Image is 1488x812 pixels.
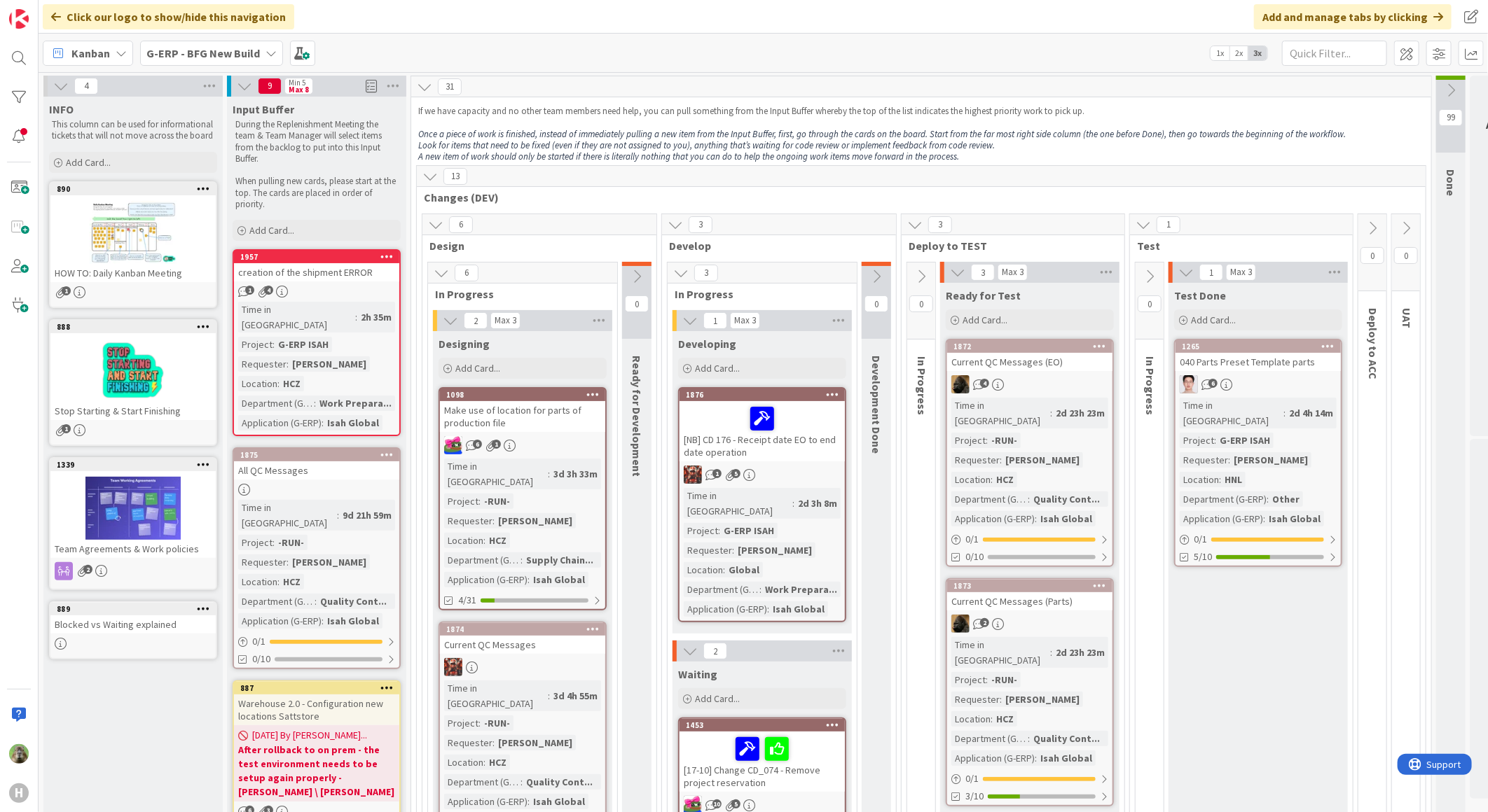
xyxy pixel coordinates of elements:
[1180,472,1219,487] div: Location
[418,150,959,162] em: A new item of work should only be started if there is literally nothing that you can do to help t...
[440,623,605,636] div: 1874
[444,572,528,587] div: Application (G-ERP)
[689,216,712,233] span: 3
[759,582,762,597] span: :
[418,128,1346,140] em: Once a piece of work is finished, instead of immediately pulling a new item from the Input Buffer...
[481,493,514,509] div: -RUN-
[287,356,289,372] span: :
[324,415,383,430] div: Isah Global
[1283,405,1286,421] span: :
[238,574,277,589] div: Location
[1180,398,1283,428] div: Time in [GEOGRAPHIC_DATA]
[530,794,588,809] div: Isah Global
[444,680,548,711] div: Time in [GEOGRAPHIC_DATA]
[444,458,548,489] div: Time in [GEOGRAPHIC_DATA]
[684,523,718,538] div: Project
[1037,750,1096,766] div: Isah Global
[314,395,316,411] span: :
[1180,511,1263,526] div: Application (G-ERP)
[49,102,74,116] span: INFO
[57,184,216,194] div: 890
[317,594,390,609] div: Quality Cont...
[245,286,254,295] span: 1
[762,582,841,597] div: Work Prepara...
[238,535,273,550] div: Project
[1028,731,1030,746] span: :
[1194,532,1207,547] span: 0 / 1
[1286,405,1337,421] div: 2d 4h 14m
[57,322,216,332] div: 888
[1216,433,1274,448] div: G-ERP ISAH
[440,401,605,432] div: Make use of location for parts of production file
[1194,549,1212,564] span: 5/10
[1157,216,1180,233] span: 1
[443,168,467,185] span: 13
[495,513,576,528] div: [PERSON_NAME]
[235,176,398,210] p: When pulling new cards, please start at the top. The cards are placed in order of priority.
[1176,340,1341,371] div: 1265040 Parts Preset Template parts
[521,552,523,568] span: :
[951,511,1035,526] div: Application (G-ERP)
[322,613,324,629] span: :
[1180,375,1198,393] img: ll
[478,493,481,509] span: :
[485,755,510,770] div: HCZ
[669,239,879,253] span: Develop
[718,523,720,538] span: :
[43,4,294,29] div: Click our logo to show/hide this navigation
[429,239,639,253] span: Design
[731,799,740,808] span: 5
[50,183,216,195] div: 890
[951,433,986,448] div: Project
[1176,375,1341,393] div: ll
[233,249,401,436] a: 1957creation of the shipment ERRORTime in [GEOGRAPHIC_DATA]:2h 35mProject:G-ERP ISAHRequester:[PE...
[946,339,1114,567] a: 1872Current QC Messages (EO)NDTime in [GEOGRAPHIC_DATA]:2d 23h 23mProject:-RUN-Requester:[PERSON_...
[951,692,1000,707] div: Requester
[439,387,607,610] a: 1098Make use of location for parts of production fileJKTime in [GEOGRAPHIC_DATA]:3d 3h 33mProject...
[947,615,1112,633] div: ND
[712,469,722,478] span: 1
[720,523,778,538] div: G-ERP ISAH
[418,139,995,151] em: Look for items that need to be fixed (even if they are not assigned to you), anything that’s wait...
[521,774,523,790] span: :
[49,319,217,446] a: 888Stop Starting & Start Finishing
[963,314,1007,326] span: Add Card...
[50,264,216,282] div: HOW TO: Daily Kanban Meeting
[50,183,216,282] div: 890HOW TO: Daily Kanban Meeting
[238,500,337,531] div: Time in [GEOGRAPHIC_DATA]
[240,450,399,460] div: 1875
[50,321,216,333] div: 888
[792,496,794,511] span: :
[686,720,845,730] div: 1453
[725,562,763,577] div: Global
[446,624,605,634] div: 1874
[1208,379,1218,388] span: 6
[951,672,986,687] div: Project
[473,440,482,449] span: 6
[1221,472,1246,487] div: HNL
[951,615,970,633] img: ND
[695,362,740,374] span: Add Card...
[1230,452,1311,468] div: [PERSON_NAME]
[1028,491,1030,507] span: :
[523,774,596,790] div: Quality Cont...
[951,637,1050,668] div: Time in [GEOGRAPHIC_DATA]
[238,743,395,799] b: After rollback to on prem - the test environment needs to be setup again properly - [PERSON_NAME]...
[794,496,841,511] div: 2d 3h 8m
[440,388,605,432] div: 1098Make use of location for parts of production file
[446,390,605,400] div: 1098
[1002,452,1083,468] div: [PERSON_NAME]
[993,711,1017,727] div: HCZ
[965,532,979,547] span: 0 / 1
[951,375,970,393] img: ND
[57,460,216,470] div: 1339
[289,86,309,93] div: Max 8
[951,472,991,487] div: Location
[50,321,216,420] div: 888Stop Starting & Start Finishing
[548,466,550,482] span: :
[280,574,304,589] div: HCZ
[240,683,399,693] div: 887
[953,581,1112,591] div: 1873
[316,395,395,411] div: Work Prepara...
[234,694,399,725] div: Warehouse 2.0 - Configuration new locations Sattstore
